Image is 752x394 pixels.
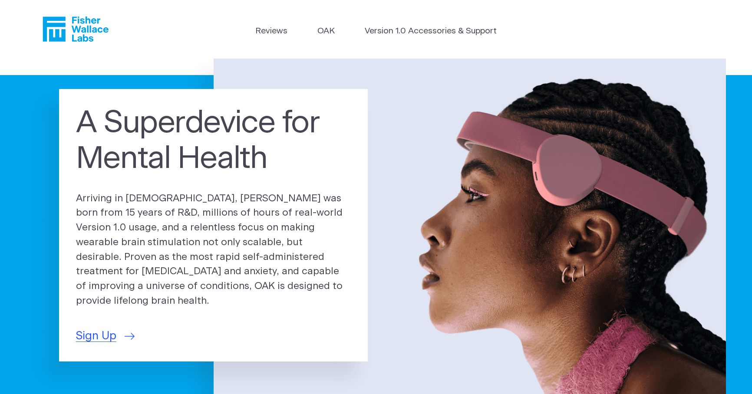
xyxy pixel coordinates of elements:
[43,16,109,42] a: Fisher Wallace
[365,25,497,38] a: Version 1.0 Accessories & Support
[76,328,135,345] a: Sign Up
[317,25,335,38] a: OAK
[76,105,351,177] h1: A Superdevice for Mental Health
[76,191,351,309] p: Arriving in [DEMOGRAPHIC_DATA], [PERSON_NAME] was born from 15 years of R&D, millions of hours of...
[255,25,287,38] a: Reviews
[76,328,116,345] span: Sign Up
